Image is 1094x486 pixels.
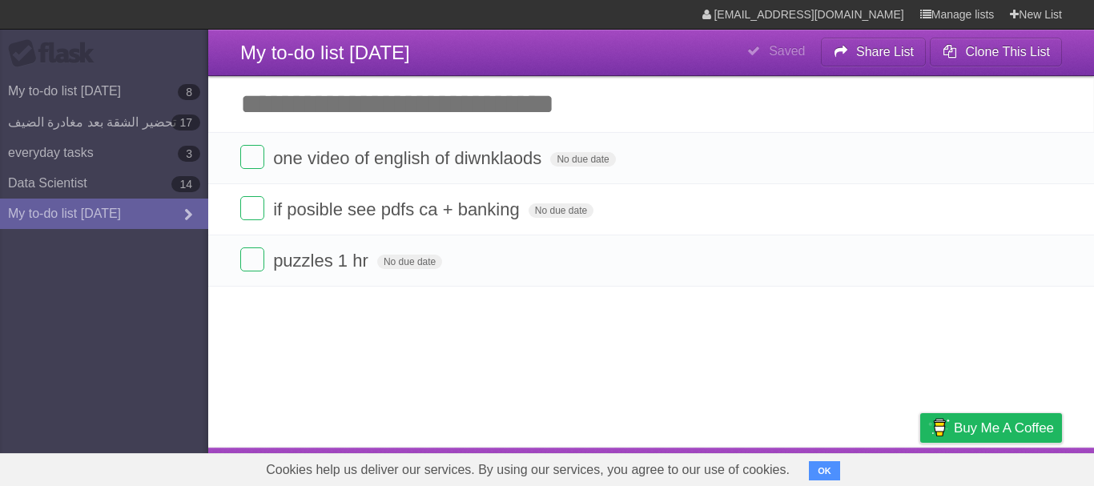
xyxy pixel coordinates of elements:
a: Suggest a feature [961,452,1062,482]
label: Done [240,145,264,169]
span: Buy me a coffee [954,414,1054,442]
a: Developers [760,452,825,482]
label: Done [240,247,264,271]
span: Cookies help us deliver our services. By using our services, you agree to our use of cookies. [250,454,806,486]
button: Share List [821,38,927,66]
a: About [707,452,741,482]
div: Flask [8,39,104,68]
span: My to-do list [DATE] [240,42,410,63]
b: Share List [856,45,914,58]
span: puzzles 1 hr [273,251,372,271]
a: Privacy [899,452,941,482]
span: one video of english of diwnklaods [273,148,545,168]
b: 8 [178,84,200,100]
label: Done [240,196,264,220]
b: 3 [178,146,200,162]
span: if posible see pdfs ca + banking [273,199,524,219]
span: No due date [377,255,442,269]
button: OK [809,461,840,480]
button: Clone This List [930,38,1062,66]
a: Buy me a coffee [920,413,1062,443]
a: Terms [845,452,880,482]
b: 14 [171,176,200,192]
span: No due date [550,152,615,167]
span: No due date [529,203,593,218]
img: Buy me a coffee [928,414,950,441]
b: Clone This List [965,45,1050,58]
b: Saved [769,44,805,58]
b: 17 [171,114,200,131]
